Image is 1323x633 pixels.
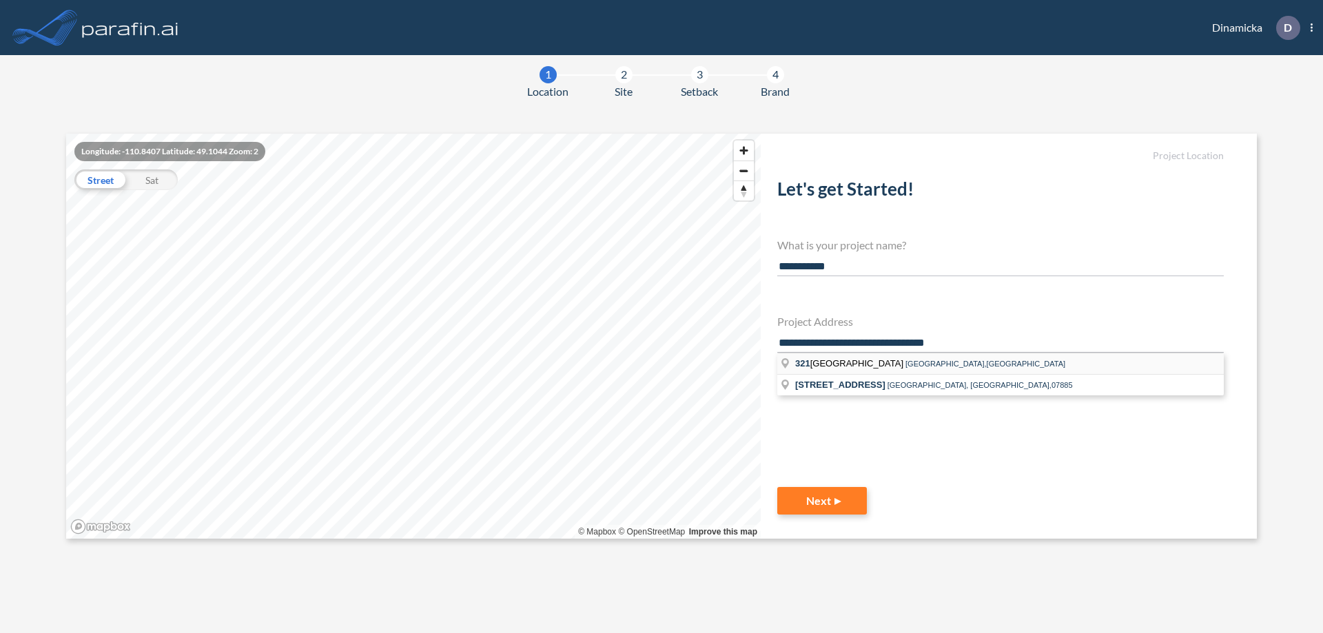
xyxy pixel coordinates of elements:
h5: Project Location [777,150,1224,162]
div: 1 [540,66,557,83]
a: Mapbox [578,527,616,537]
canvas: Map [66,134,761,539]
button: Next [777,487,867,515]
div: Longitude: -110.8407 Latitude: 49.1044 Zoom: 2 [74,142,265,161]
span: [GEOGRAPHIC_DATA], [GEOGRAPHIC_DATA],07885 [888,381,1073,389]
span: Brand [761,83,790,100]
h2: Let's get Started! [777,178,1224,205]
span: Site [615,83,633,100]
span: [STREET_ADDRESS] [795,380,885,390]
span: Setback [681,83,718,100]
div: 2 [615,66,633,83]
div: Street [74,169,126,190]
p: D [1284,21,1292,34]
span: [GEOGRAPHIC_DATA],[GEOGRAPHIC_DATA] [905,360,1065,368]
span: 321 [795,358,810,369]
a: OpenStreetMap [618,527,685,537]
img: logo [79,14,181,41]
div: Sat [126,169,178,190]
a: Improve this map [689,527,757,537]
div: 4 [767,66,784,83]
span: [GEOGRAPHIC_DATA] [795,358,905,369]
h4: What is your project name? [777,238,1224,251]
button: Zoom out [734,160,754,180]
h4: Project Address [777,315,1224,328]
div: Dinamicka [1191,16,1313,40]
a: Mapbox homepage [70,519,131,535]
div: 3 [691,66,708,83]
button: Zoom in [734,141,754,160]
button: Reset bearing to north [734,180,754,200]
span: Location [527,83,568,100]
